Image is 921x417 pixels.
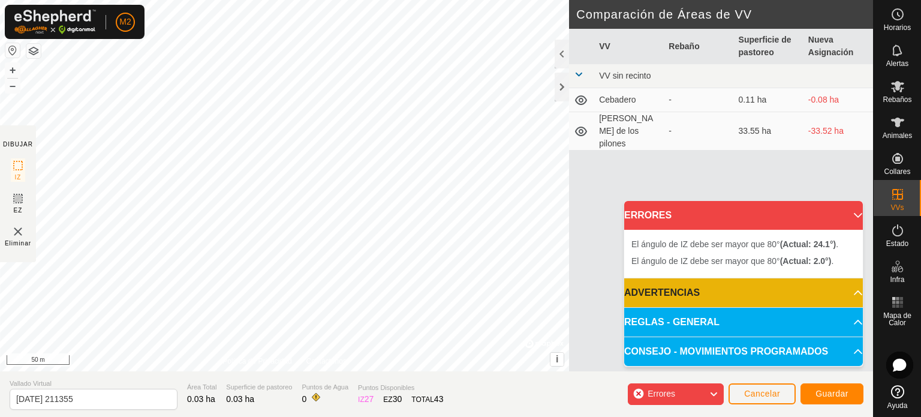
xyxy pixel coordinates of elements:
[411,393,443,406] div: TOTAL
[631,239,838,249] span: El ángulo de IZ debe ser mayor que 80° .
[874,380,921,414] a: Ayuda
[886,60,908,67] span: Alertas
[26,44,41,58] button: Capas del Mapa
[780,239,836,249] b: (Actual: 24.1°)
[14,10,96,34] img: Logo Gallagher
[383,393,402,406] div: EZ
[624,201,863,230] p-accordion-header: ERRORES
[734,29,803,64] th: Superficie de pastoreo
[556,354,558,364] span: i
[576,7,873,22] h2: Comparación de Áreas de VV
[594,112,664,151] td: [PERSON_NAME] de los pilones
[187,382,216,392] span: Área Total
[803,112,873,151] td: -33.52 ha
[883,132,912,139] span: Animales
[302,382,348,392] span: Puntos de Agua
[744,389,780,398] span: Cancelar
[780,256,832,266] b: (Actual: 2.0°)
[222,356,291,367] a: Política de Privacidad
[887,402,908,409] span: Ayuda
[11,224,25,239] img: VV
[729,383,796,404] button: Cancelar
[594,88,664,112] td: Cebadero
[306,356,347,367] a: Contáctenos
[815,389,848,398] span: Guardar
[884,24,911,31] span: Horarios
[800,383,863,404] button: Guardar
[14,206,23,215] span: EZ
[358,383,443,393] span: Puntos Disponibles
[365,394,374,404] span: 27
[631,256,833,266] span: El ángulo de IZ debe ser mayor que 80° .
[550,353,564,366] button: i
[803,29,873,64] th: Nueva Asignación
[5,43,20,58] button: Restablecer Mapa
[5,239,31,248] span: Eliminar
[624,230,863,278] p-accordion-content: ERRORES
[5,79,20,93] button: –
[119,16,131,28] span: M2
[664,29,733,64] th: Rebaño
[734,88,803,112] td: 0.11 ha
[226,394,254,404] span: 0.03 ha
[434,394,444,404] span: 43
[393,394,402,404] span: 30
[734,112,803,151] td: 33.55 ha
[187,394,215,404] span: 0.03 ha
[648,389,675,398] span: Errores
[803,88,873,112] td: -0.08 ha
[884,168,910,175] span: Collares
[15,173,22,182] span: IZ
[624,208,672,223] span: ERRORES
[302,394,306,404] span: 0
[624,315,720,329] span: REGLAS - GENERAL
[669,125,729,137] div: -
[886,240,908,247] span: Estado
[358,393,374,406] div: IZ
[5,63,20,77] button: +
[890,204,904,211] span: VVs
[624,286,700,300] span: ADVERTENCIAS
[599,71,651,80] span: VV sin recinto
[624,278,863,307] p-accordion-header: ADVERTENCIAS
[226,382,292,392] span: Superficie de pastoreo
[624,344,828,359] span: CONSEJO - MOVIMIENTOS PROGRAMADOS
[624,337,863,366] p-accordion-header: CONSEJO - MOVIMIENTOS PROGRAMADOS
[624,308,863,337] p-accordion-header: REGLAS - GENERAL
[877,312,918,326] span: Mapa de Calor
[890,276,904,283] span: Infra
[3,140,33,149] div: DIBUJAR
[883,96,911,103] span: Rebaños
[669,94,729,106] div: -
[10,379,177,389] span: Vallado Virtual
[594,29,664,64] th: VV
